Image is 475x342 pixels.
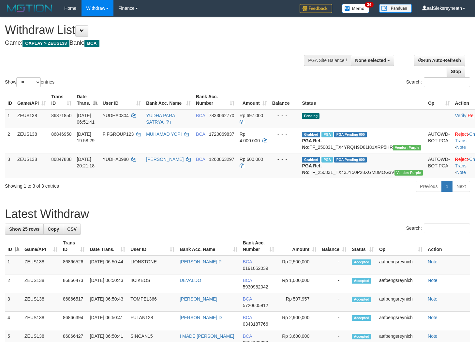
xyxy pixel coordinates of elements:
span: Accepted [352,315,371,321]
a: Verify [455,113,467,118]
td: ZEUS138 [22,256,60,274]
th: Op: activate to sort column ascending [425,91,453,109]
span: Copy 7833062770 to clipboard [209,113,234,118]
th: Bank Acc. Name: activate to sort column ascending [143,91,193,109]
div: PGA Site Balance / [304,55,351,66]
td: aafpengsreynich [377,256,425,274]
a: Note [428,278,438,283]
span: 86871850 [51,113,71,118]
th: Amount: activate to sort column ascending [277,237,319,256]
span: Copy 0191052039 to clipboard [243,266,268,271]
span: Accepted [352,259,371,265]
a: Run Auto-Refresh [414,55,465,66]
span: None selected [355,58,386,63]
th: User ID: activate to sort column ascending [128,237,177,256]
td: 86866394 [60,312,87,330]
span: Grabbed [302,132,320,137]
th: Balance [270,91,300,109]
span: [DATE] 06:51:41 [77,113,95,125]
label: Show entries [5,77,54,87]
th: Bank Acc. Name: activate to sort column ascending [177,237,240,256]
td: ZEUS138 [22,293,60,312]
td: Rp 2,900,000 [277,312,319,330]
td: - [319,312,349,330]
td: AUTOWD-BOT-PGA [425,128,453,153]
span: BCA [196,113,205,118]
a: [PERSON_NAME] [180,296,217,302]
a: [PERSON_NAME] [146,157,184,162]
td: [DATE] 06:50:44 [87,256,128,274]
input: Search: [424,224,470,233]
th: Action [425,237,470,256]
span: Accepted [352,297,371,302]
div: - - - [272,156,297,163]
a: YUDHA PARA SATRYA [146,113,175,125]
td: [DATE] 06:50:43 [87,293,128,312]
td: [DATE] 06:50:41 [87,312,128,330]
th: Trans ID: activate to sort column ascending [60,237,87,256]
span: Copy 1260863297 to clipboard [209,157,234,162]
div: - - - [272,112,297,119]
span: BCA [243,334,252,339]
a: Note [428,259,438,264]
h4: Game: Bank: [5,40,310,46]
td: - [319,256,349,274]
td: 3 [5,293,22,312]
span: 34 [365,2,374,8]
td: - [319,274,349,293]
h1: Withdraw List [5,23,310,37]
td: IICIKBOS [128,274,177,293]
td: ZEUS138 [22,274,60,293]
span: 86847888 [51,157,71,162]
span: FIFGROUP123 [103,132,134,137]
span: YUDHA0980 [103,157,129,162]
span: PGA Pending [334,157,367,163]
span: BCA [243,278,252,283]
span: BCA [243,315,252,320]
td: Rp 1,000,000 [277,274,319,293]
th: User ID: activate to sort column ascending [100,91,143,109]
td: TF_250831_TX4YRQH9D81I81XRP5HR [299,128,425,153]
span: BCA [84,40,99,47]
span: BCA [196,157,205,162]
img: MOTION_logo.png [5,3,54,13]
img: panduan.png [379,4,412,13]
td: Rp 507,957 [277,293,319,312]
a: Note [456,145,466,150]
td: 2 [5,274,22,293]
div: Showing 1 to 3 of 3 entries [5,180,193,189]
a: Note [428,296,438,302]
a: Note [456,170,466,175]
span: Marked by aafnoeunsreypich [321,157,333,163]
td: 1 [5,256,22,274]
td: 2 [5,128,15,153]
th: Date Trans.: activate to sort column ascending [87,237,128,256]
td: ZEUS138 [22,312,60,330]
td: Rp 2,500,000 [277,256,319,274]
td: 3 [5,153,15,178]
span: Grabbed [302,157,320,163]
td: AUTOWD-BOT-PGA [425,153,453,178]
a: I MADE [PERSON_NAME] [180,334,234,339]
a: Note [428,334,438,339]
b: PGA Ref. No: [302,138,321,150]
th: Bank Acc. Number: activate to sort column ascending [193,91,237,109]
span: BCA [243,259,252,264]
a: CSV [63,224,81,235]
a: [PERSON_NAME] D [180,315,222,320]
th: Amount: activate to sort column ascending [237,91,270,109]
span: 86846950 [51,132,71,137]
input: Search: [424,77,470,87]
span: [DATE] 19:58:29 [77,132,95,143]
h1: Latest Withdraw [5,208,470,221]
td: [DATE] 06:50:43 [87,274,128,293]
td: 86866473 [60,274,87,293]
a: [PERSON_NAME] P [180,259,221,264]
img: Button%20Memo.svg [342,4,369,13]
th: Trans ID: activate to sort column ascending [49,91,74,109]
th: Bank Acc. Number: activate to sort column ascending [240,237,277,256]
span: Copy [48,226,59,232]
th: ID [5,91,15,109]
td: aafpengsreynich [377,312,425,330]
td: LIONSTONE [128,256,177,274]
